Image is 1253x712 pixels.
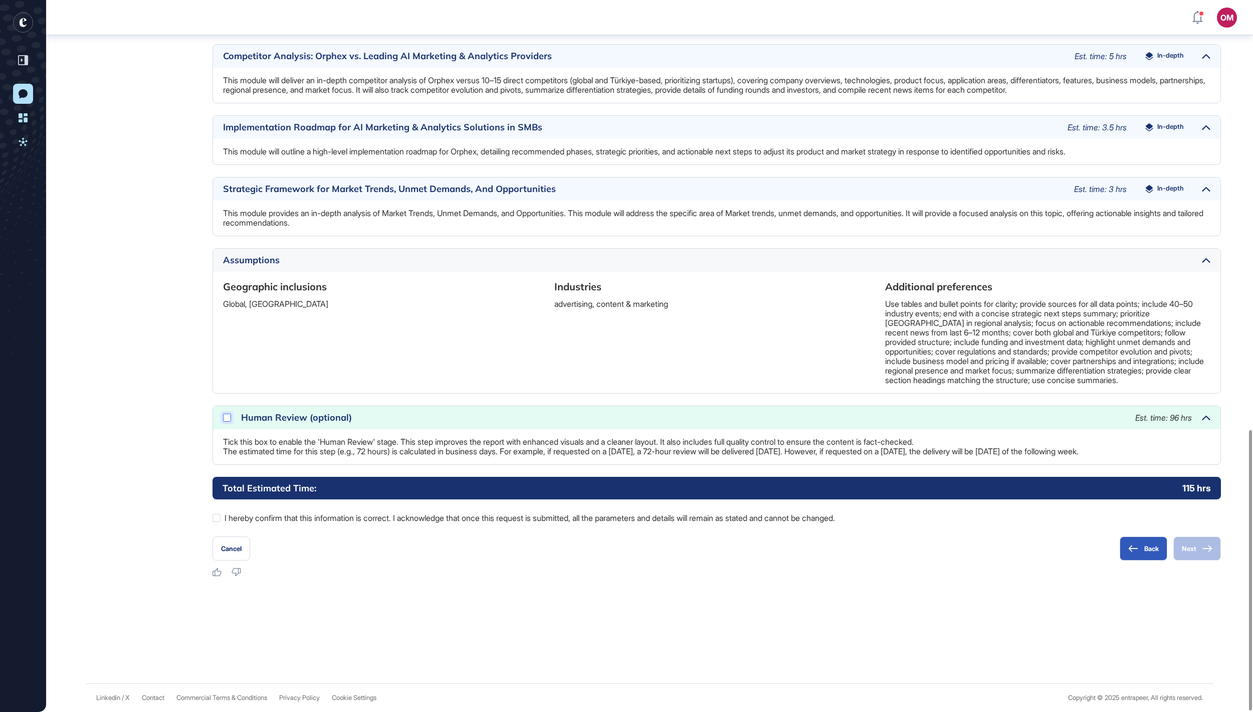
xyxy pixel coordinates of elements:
a: Commercial Terms & Conditions [176,694,267,701]
span: In-depth [1157,52,1184,60]
span: Contact [142,694,164,701]
a: Linkedin [96,694,120,701]
p: This module will deliver an in-depth competitor analysis of Orphex versus 10–15 direct competitor... [223,76,1210,95]
div: Competitor Analysis: Orphex vs. Leading AI Marketing & Analytics Providers [223,52,1065,61]
div: Copyright © 2025 entrapeer, All rights reserved. [1068,694,1203,701]
span: Est. time: 96 hrs [1135,413,1192,423]
div: entrapeer-logo [13,13,33,33]
div: Human Review (optional) [241,413,1125,422]
h6: Total Estimated Time: [223,482,316,494]
p: advertising, content & marketing [554,299,880,309]
span: In-depth [1157,123,1184,131]
p: This module will outline a high-level implementation roadmap for Orphex, detailing recommended ph... [223,147,1210,156]
p: Tick this box to enable the 'Human Review' stage. This step improves the report with enhanced vis... [223,437,1210,456]
span: Est. time: 3.5 hrs [1068,122,1127,132]
button: OM [1217,8,1237,28]
a: Cookie Settings [332,694,376,701]
p: Global, [GEOGRAPHIC_DATA] [223,299,548,309]
div: Assumptions [223,256,1192,265]
div: Implementation Roadmap for AI Marketing & Analytics Solutions in SMBs [223,123,1058,132]
h6: Geographic inclusions [223,280,548,294]
span: / [122,694,124,701]
div: Strategic Framework for Market Trends, Unmet Demands, And Opportunities [223,185,1064,194]
a: Privacy Policy [279,694,320,701]
a: X [125,694,130,701]
button: Back [1120,537,1167,561]
h6: Additional preferences [885,280,1210,294]
p: 115 hrs [1182,482,1211,494]
h6: Industries [554,280,880,294]
span: Est. time: 3 hrs [1074,184,1127,194]
span: Est. time: 5 hrs [1075,51,1127,61]
button: Cancel [213,537,250,561]
label: I hereby confirm that this information is correct. I acknowledge that once this request is submit... [213,511,1221,524]
p: Use tables and bullet points for clarity; provide sources for all data points; include 40–50 indu... [885,299,1210,385]
span: In-depth [1157,185,1184,193]
p: This module provides an in-depth analysis of Market Trends, Unmet Demands, and Opportunities. Thi... [223,209,1210,228]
